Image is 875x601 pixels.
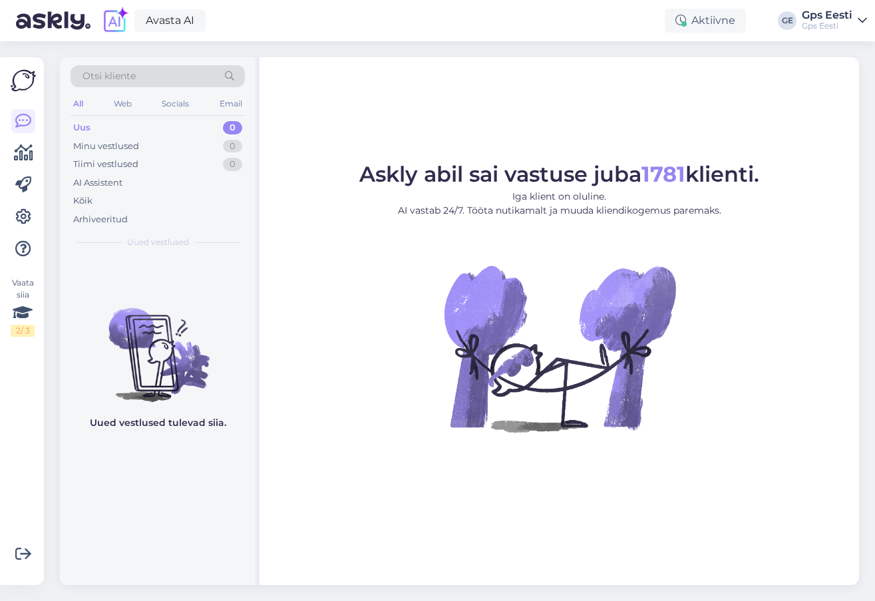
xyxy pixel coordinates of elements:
div: 0 [223,121,242,134]
div: 2 / 3 [11,325,35,337]
div: Kõik [73,194,92,208]
div: GE [778,11,796,30]
p: Iga klient on oluline. AI vastab 24/7. Tööta nutikamalt ja muuda kliendikogemus paremaks. [359,190,759,218]
div: Socials [159,95,192,112]
div: Web [111,95,134,112]
b: 1781 [641,161,685,187]
span: Askly abil sai vastuse juba klienti. [359,161,759,187]
div: Arhiveeritud [73,213,128,226]
div: Gps Eesti [802,21,852,31]
p: Uued vestlused tulevad siia. [90,416,226,430]
div: Gps Eesti [802,10,852,21]
img: No Chat active [440,228,679,468]
span: Otsi kliente [83,69,136,83]
div: All [71,95,86,112]
a: Gps EestiGps Eesti [802,10,867,31]
div: 0 [223,140,242,153]
div: AI Assistent [73,176,122,190]
div: Uus [73,121,90,134]
span: Uued vestlused [127,236,189,248]
div: Minu vestlused [73,140,139,153]
a: Avasta AI [134,9,206,32]
div: 0 [223,158,242,171]
div: Vaata siia [11,277,35,337]
img: No chats [60,284,256,404]
div: Aktiivne [665,9,746,33]
div: Tiimi vestlused [73,158,138,171]
div: Email [217,95,245,112]
img: explore-ai [101,7,129,35]
img: Askly Logo [11,68,36,93]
